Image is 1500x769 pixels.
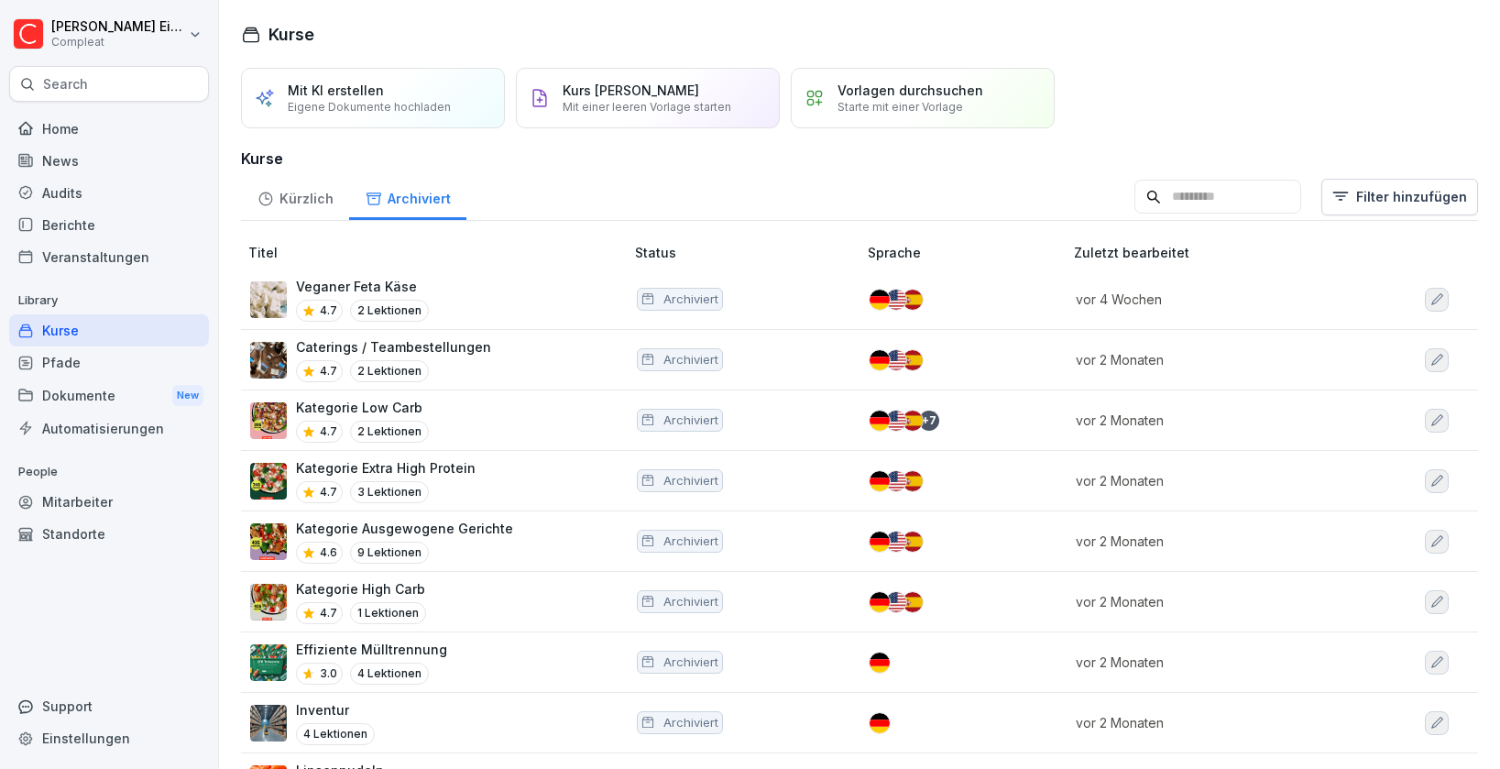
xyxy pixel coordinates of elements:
[250,644,287,681] img: p71smysx3aqisi8nhvu7kqiw.png
[663,353,718,366] p: Archiviert
[1076,592,1352,611] p: vor 2 Monaten
[1076,713,1352,732] p: vor 2 Monaten
[320,484,337,500] p: 4.7
[919,411,939,431] div: + 7
[320,665,337,682] p: 3.0
[9,286,209,315] p: Library
[9,241,209,273] div: Veranstaltungen
[349,173,466,220] a: Archiviert
[9,412,209,445] a: Automatisierungen
[9,457,209,487] p: People
[9,690,209,722] div: Support
[1321,179,1478,215] button: Filter hinzufügen
[9,518,209,550] a: Standorte
[1076,653,1352,672] p: vor 2 Monaten
[9,346,209,379] a: Pfade
[250,402,287,439] img: fxlrx9ym0k4bpz6zt451k3rc.png
[870,653,890,673] img: de.svg
[350,663,429,685] p: 4 Lektionen
[886,290,906,310] img: us.svg
[886,592,906,612] img: us.svg
[663,534,718,547] p: Archiviert
[172,385,203,406] div: New
[870,350,890,370] img: de.svg
[9,314,209,346] a: Kurse
[1076,290,1352,309] p: vor 4 Wochen
[9,379,209,412] a: DokumenteNew
[296,337,491,357] p: Caterings / Teambestellungen
[903,350,923,370] img: es.svg
[663,474,718,487] p: Archiviert
[563,100,731,114] p: Mit einer leeren Vorlage starten
[870,290,890,310] img: de.svg
[868,243,1068,262] p: Sprache
[886,411,906,431] img: us.svg
[350,602,426,624] p: 1 Lektionen
[838,82,983,98] p: Vorlagen durchsuchen
[241,148,1478,170] h3: Kurse
[296,277,429,296] p: Veganer Feta Käse
[320,423,337,440] p: 4.7
[250,584,287,621] img: jg7hedeg1e8owpjx1ndmpaze.png
[250,705,287,742] img: loh6y1if8fr0mm9dshs7jut9.png
[903,290,923,310] img: es.svg
[903,592,923,612] img: es.svg
[296,579,426,599] p: Kategorie High Carb
[250,281,287,318] img: nrs01xau1md3pdq5pqsdfvz4.png
[663,655,718,668] p: Archiviert
[250,523,287,560] img: wnsaw93r5qh0maje2tph40sm.png
[886,350,906,370] img: us.svg
[9,486,209,518] a: Mitarbeiter
[563,82,699,98] p: Kurs [PERSON_NAME]
[1074,243,1374,262] p: Zuletzt bearbeitet
[350,300,429,322] p: 2 Lektionen
[288,100,451,114] p: Eigene Dokumente hochladen
[9,379,209,412] div: Dokumente
[838,100,963,114] p: Starte mit einer Vorlage
[9,722,209,754] a: Einstellungen
[350,421,429,443] p: 2 Lektionen
[43,75,88,93] p: Search
[296,458,476,478] p: Kategorie Extra High Protein
[9,145,209,177] a: News
[870,592,890,612] img: de.svg
[296,640,447,659] p: Effiziente Mülltrennung
[250,342,287,379] img: w4nhbjteiubqbbyasjav51pr.png
[1076,532,1352,551] p: vor 2 Monaten
[288,82,384,98] p: Mit KI erstellen
[9,209,209,241] div: Berichte
[886,532,906,552] img: us.svg
[268,22,314,47] h1: Kurse
[903,411,923,431] img: es.svg
[9,177,209,209] a: Audits
[870,713,890,733] img: de.svg
[241,173,349,220] a: Kürzlich
[635,243,860,262] p: Status
[320,363,337,379] p: 4.7
[1076,471,1352,490] p: vor 2 Monaten
[1076,411,1352,430] p: vor 2 Monaten
[350,360,429,382] p: 2 Lektionen
[1076,350,1352,369] p: vor 2 Monaten
[663,716,718,729] p: Archiviert
[296,723,375,745] p: 4 Lektionen
[870,532,890,552] img: de.svg
[903,471,923,491] img: es.svg
[320,544,337,561] p: 4.6
[870,471,890,491] img: de.svg
[51,36,185,49] p: Compleat
[350,542,429,564] p: 9 Lektionen
[248,243,628,262] p: Titel
[886,471,906,491] img: us.svg
[9,113,209,145] a: Home
[320,302,337,319] p: 4.7
[903,532,923,552] img: es.svg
